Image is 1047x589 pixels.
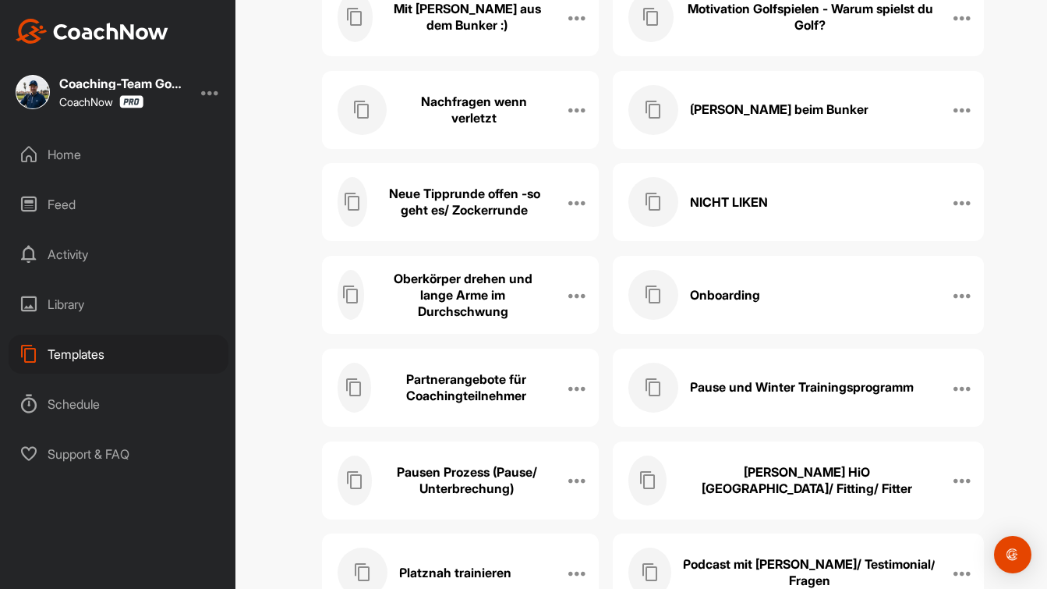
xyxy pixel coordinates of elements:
[690,194,768,211] h3: NICHT LIKEN
[376,271,550,320] h3: Oberkörper drehen und lange Arme im Durchschwung
[379,186,550,218] h3: Neue Tipprunde offen -so geht es/ Zockerrunde
[398,94,550,126] h3: Nachfragen wenn verletzt
[383,371,550,404] h3: Partnerangebote für Coachingteilnehmer
[9,385,228,424] div: Schedule
[59,77,184,90] div: Coaching-Team Golfakademie
[9,335,228,374] div: Templates
[384,464,550,497] h3: Pausen Prozess (Pause/ Unterbrechung)
[690,287,760,303] h3: Onboarding
[384,1,550,34] h3: Mit [PERSON_NAME] aus dem Bunker :)
[119,95,143,108] img: CoachNow Pro
[9,435,228,474] div: Support & FAQ
[683,556,936,589] h3: Podcast mit [PERSON_NAME]/ Testimonial/ Fragen
[994,536,1031,573] div: Open Intercom Messenger
[59,95,143,108] div: CoachNow
[16,19,168,44] img: CoachNow
[16,75,50,109] img: square_76f96ec4196c1962453f0fa417d3756b.jpg
[399,565,511,581] h3: Platznah trainieren
[685,1,936,34] h3: Motivation Golfspielen - Warum spielst du Golf?
[9,185,228,224] div: Feed
[690,101,868,118] h3: [PERSON_NAME] beim Bunker
[9,135,228,174] div: Home
[9,285,228,324] div: Library
[678,464,936,497] h3: [PERSON_NAME] HiO [GEOGRAPHIC_DATA]/ Fitting/ Fitter
[9,235,228,274] div: Activity
[690,379,914,396] h3: Pause und Winter Trainingsprogramm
